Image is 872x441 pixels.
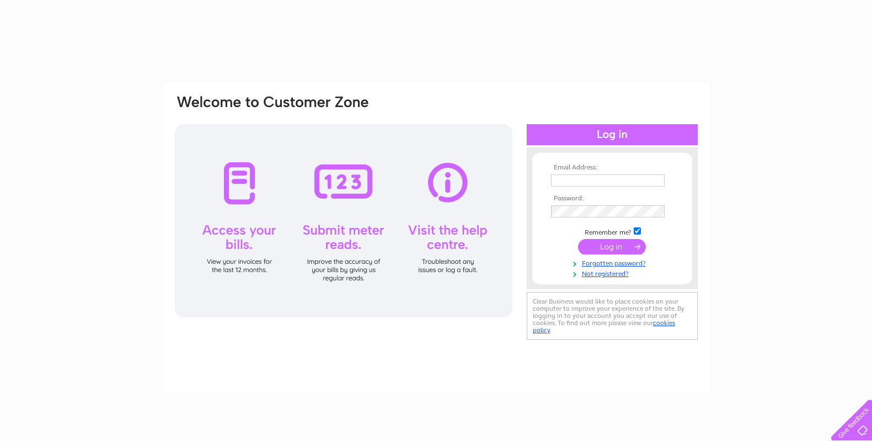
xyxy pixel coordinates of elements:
div: Clear Business would like to place cookies on your computer to improve your experience of the sit... [527,292,698,340]
input: Submit [578,239,646,254]
a: Forgotten password? [551,257,676,268]
th: Password: [548,195,676,203]
a: cookies policy [533,319,675,334]
a: Not registered? [551,268,676,278]
td: Remember me? [548,226,676,237]
th: Email Address: [548,164,676,172]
